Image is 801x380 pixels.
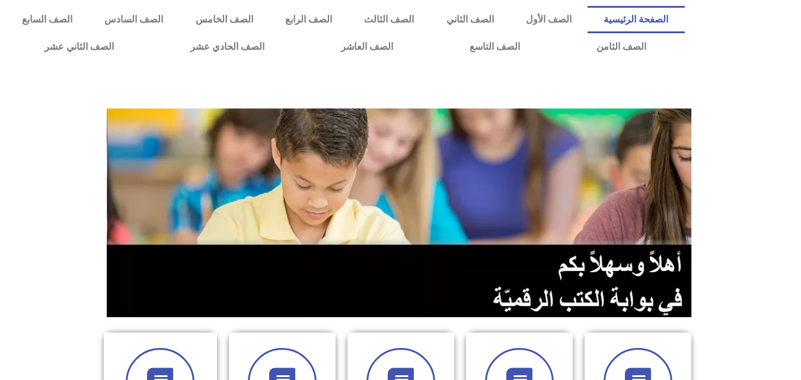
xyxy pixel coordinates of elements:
[588,6,684,33] a: الصفحة الرئيسية
[558,33,684,60] a: الصف الثامن
[430,6,510,33] a: الصف الثاني
[88,6,179,33] a: الصف السادس
[302,33,431,60] a: الصف العاشر
[431,33,558,60] a: الصف التاسع
[6,33,152,60] a: الصف الثاني عشر
[269,6,348,33] a: الصف الرابع
[152,33,302,60] a: الصف الحادي عشر
[180,6,269,33] a: الصف الخامس
[6,6,88,33] a: الصف السابع
[510,6,588,33] a: الصف الأول
[348,6,430,33] a: الصف الثالث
